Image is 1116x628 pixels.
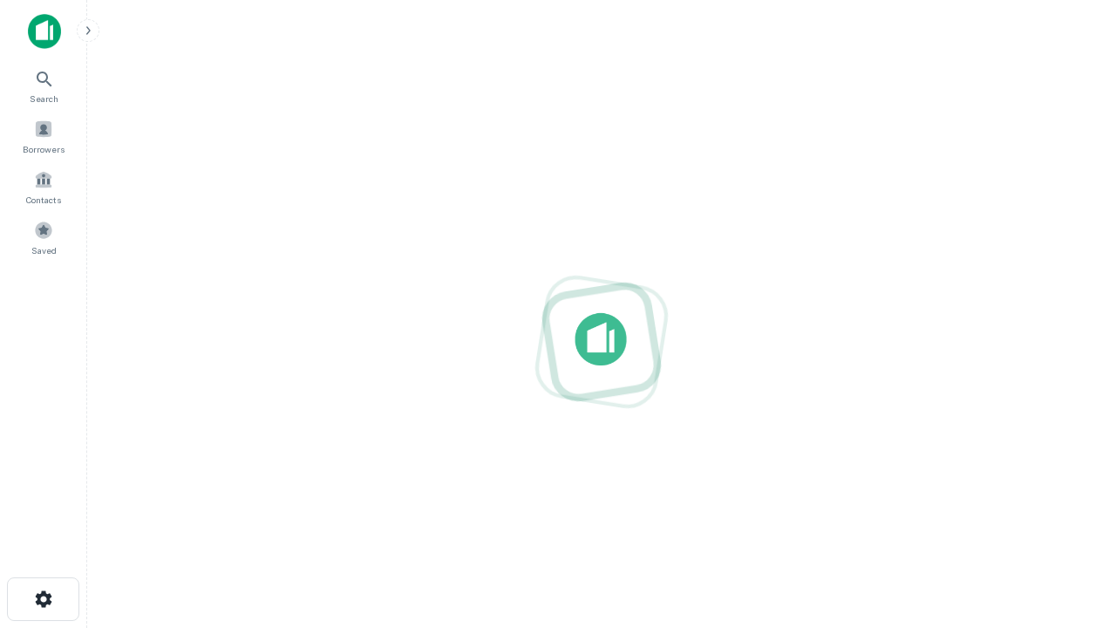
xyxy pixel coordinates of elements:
span: Saved [31,243,57,257]
img: capitalize-icon.png [28,14,61,49]
span: Borrowers [23,142,65,156]
span: Search [30,92,58,106]
a: Saved [5,214,82,261]
a: Contacts [5,163,82,210]
span: Contacts [26,193,61,207]
a: Search [5,62,82,109]
a: Borrowers [5,113,82,160]
iframe: Chat Widget [1029,433,1116,516]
